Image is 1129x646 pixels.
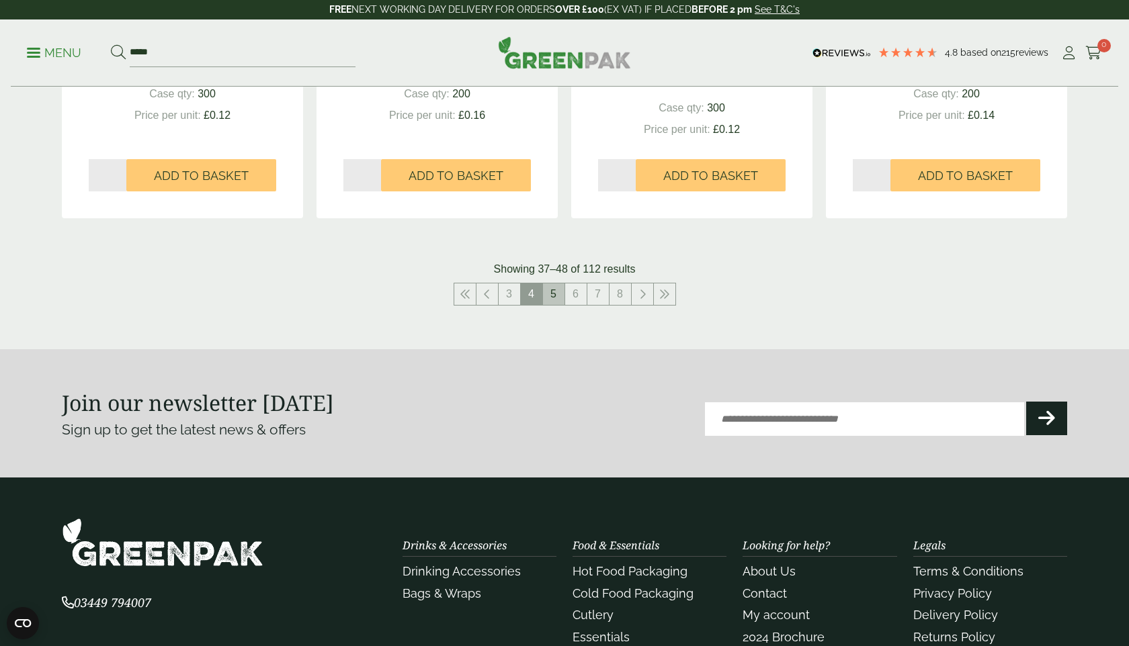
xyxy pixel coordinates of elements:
a: 2024 Brochure [743,630,825,644]
span: 4 [521,283,542,305]
p: Sign up to get the latest news & offers [62,419,514,441]
span: £0.16 [458,109,485,121]
a: Menu [27,45,81,58]
button: Add to Basket [890,159,1040,191]
a: 7 [587,283,609,305]
span: 300 [198,88,216,99]
a: 8 [610,283,631,305]
span: Add to Basket [154,169,249,183]
a: 5 [543,283,564,305]
span: 200 [452,88,470,99]
strong: OVER £100 [555,4,604,15]
span: 200 [962,88,980,99]
span: Price per unit: [134,109,201,121]
span: 0 [1097,39,1111,52]
span: £0.12 [713,124,740,135]
span: Case qty: [404,88,450,99]
span: Case qty: [149,88,195,99]
span: Price per unit: [898,109,965,121]
span: £0.14 [968,109,995,121]
a: Cutlery [573,608,614,622]
a: Bags & Wraps [403,586,481,600]
a: 6 [565,283,587,305]
span: £0.12 [204,109,231,121]
a: Drinking Accessories [403,564,521,578]
i: My Account [1060,46,1077,60]
span: Case qty: [913,88,959,99]
a: About Us [743,564,796,578]
a: Essentials [573,630,630,644]
a: Hot Food Packaging [573,564,687,578]
button: Add to Basket [126,159,276,191]
span: 03449 794007 [62,594,151,610]
button: Add to Basket [636,159,786,191]
strong: BEFORE 2 pm [692,4,752,15]
a: Privacy Policy [913,586,992,600]
span: Add to Basket [663,169,758,183]
span: 300 [707,102,725,113]
a: Terms & Conditions [913,564,1023,578]
button: Add to Basket [381,159,531,191]
p: Menu [27,45,81,61]
a: 0 [1085,43,1102,63]
span: Price per unit: [389,109,456,121]
a: Returns Policy [913,630,995,644]
img: GreenPak Supplies [62,518,263,567]
span: reviews [1015,47,1048,58]
img: GreenPak Supplies [498,36,631,68]
a: 3 [499,283,520,305]
span: 215 [1001,47,1015,58]
button: Open CMP widget [7,607,39,639]
img: REVIEWS.io [812,48,871,58]
strong: Join our newsletter [DATE] [62,388,334,417]
span: 4.8 [945,47,960,58]
span: Case qty: [659,102,704,113]
span: Add to Basket [918,169,1013,183]
i: Cart [1085,46,1102,60]
p: Showing 37–48 of 112 results [494,261,636,277]
strong: FREE [329,4,351,15]
a: Contact [743,586,787,600]
span: Price per unit: [644,124,710,135]
a: 03449 794007 [62,597,151,610]
span: Add to Basket [409,169,503,183]
a: My account [743,608,810,622]
a: Delivery Policy [913,608,998,622]
div: 4.79 Stars [878,46,938,58]
a: See T&C's [755,4,800,15]
a: Cold Food Packaging [573,586,694,600]
span: Based on [960,47,1001,58]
